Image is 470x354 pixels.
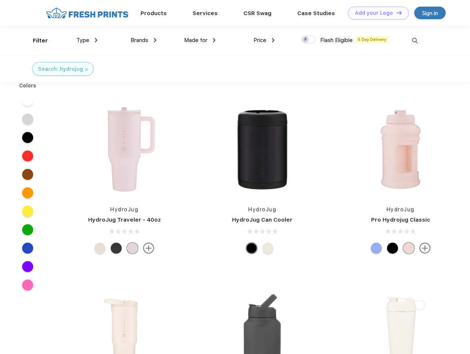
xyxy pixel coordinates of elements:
[38,65,83,73] div: Search: hydrojug
[213,100,311,198] img: func=resize&h=266
[33,37,48,45] div: Filter
[131,37,148,44] span: Brands
[356,36,388,43] span: 5 Day Delivery
[403,243,414,254] div: Pink Sand
[419,243,431,254] img: more.svg
[154,38,156,42] img: dropdown.png
[110,206,138,212] a: HydroJug
[414,7,446,19] a: Sign in
[44,7,131,20] img: fo%20logo%202.webp
[143,243,154,254] img: more.svg
[355,10,393,16] div: Add your Logo
[397,11,402,15] img: DT
[422,9,438,17] div: Sign in
[371,216,430,223] a: Pro Hydrojug Classic
[262,243,273,254] div: Cream
[127,243,138,254] div: Pink Sand
[387,206,415,212] a: HydroJug
[232,216,293,223] a: HydroJug Can Cooler
[272,38,274,42] img: dropdown.png
[76,37,89,44] span: Type
[246,243,257,254] div: Black
[387,243,398,254] div: Black
[14,82,42,90] div: Colors
[253,37,266,44] span: Price
[352,100,450,198] img: func=resize&h=266
[248,206,276,212] a: HydroJug
[184,37,207,44] span: Made for
[85,68,88,71] img: filter_cancel.svg
[75,100,173,198] img: func=resize&h=266
[409,35,421,47] img: desktop_search.svg
[95,38,97,42] img: dropdown.png
[141,10,167,17] a: Products
[94,243,106,254] div: Cream
[111,243,122,254] div: Black
[371,243,382,254] div: Hyper Blue
[320,37,353,44] span: Flash Eligible
[88,216,161,223] a: HydroJug Traveler - 40oz
[213,38,215,42] img: dropdown.png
